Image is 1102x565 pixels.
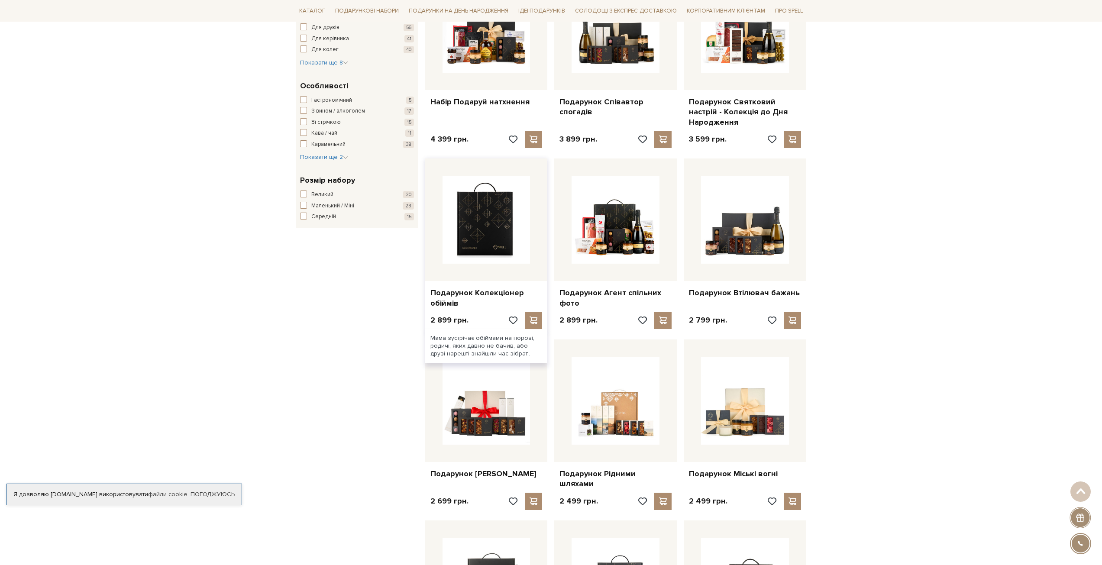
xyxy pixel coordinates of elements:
p: 2 799 грн. [689,315,727,325]
span: Маленький / Міні [311,202,354,210]
button: Для друзів 56 [300,23,414,32]
a: Подарунок Рідними шляхами [559,469,672,489]
span: Карамельний [311,140,346,149]
a: Про Spell [772,4,806,18]
button: Карамельний 38 [300,140,414,149]
img: Подарунок Колекціонер обіймів [443,176,530,264]
span: 56 [404,24,414,31]
span: 23 [403,202,414,210]
p: 2 499 грн. [559,496,598,506]
button: Для колег 40 [300,45,414,54]
button: Маленький / Міні 23 [300,202,414,210]
a: Набір Подаруй натхнення [430,97,543,107]
a: Ідеї подарунків [515,4,569,18]
span: Особливості [300,80,348,92]
a: Подарунок Втілювач бажань [689,288,801,298]
span: Середній [311,213,336,221]
span: З вином / алкоголем [311,107,365,116]
a: Подарунок Агент спільних фото [559,288,672,308]
span: 17 [404,107,414,115]
a: Корпоративним клієнтам [683,4,769,18]
a: Подарункові набори [332,4,402,18]
button: Показати ще 2 [300,153,348,161]
a: Подарунок Співавтор спогадів [559,97,672,117]
a: Подарунок Колекціонер обіймів [430,288,543,308]
span: 38 [403,141,414,148]
span: Зі стрічкою [311,118,341,127]
a: Подарунок [PERSON_NAME] [430,469,543,479]
span: 20 [403,191,414,198]
p: 2 899 грн. [430,315,469,325]
button: З вином / алкоголем 17 [300,107,414,116]
button: Кава / чай 11 [300,129,414,138]
span: 15 [404,119,414,126]
span: Для колег [311,45,339,54]
div: Мама зустрічає обіймами на порозі, родичі, яких давно не бачив, або друзі нарешті знайшли час зіб... [425,329,548,363]
span: 41 [404,35,414,42]
a: файли cookie [148,491,187,498]
p: 4 399 грн. [430,134,469,144]
span: Для керівника [311,35,349,43]
button: Показати ще 8 [300,58,348,67]
span: Великий [311,190,333,199]
button: Середній 15 [300,213,414,221]
span: Для друзів [311,23,339,32]
span: 40 [404,46,414,53]
div: Я дозволяю [DOMAIN_NAME] використовувати [7,491,242,498]
a: Подарунок Святковий настрій - Колекція до Дня Народження [689,97,801,127]
span: 11 [405,129,414,137]
p: 2 499 грн. [689,496,727,506]
p: 2 699 грн. [430,496,469,506]
p: 3 599 грн. [689,134,727,144]
span: Розмір набору [300,174,355,186]
button: Для керівника 41 [300,35,414,43]
a: Подарунок Міські вогні [689,469,801,479]
a: Подарунки на День народження [405,4,512,18]
a: Каталог [296,4,329,18]
p: 3 899 грн. [559,134,597,144]
a: Погоджуюсь [191,491,235,498]
span: Показати ще 8 [300,59,348,66]
button: Зі стрічкою 15 [300,118,414,127]
p: 2 899 грн. [559,315,598,325]
button: Великий 20 [300,190,414,199]
span: Гастрономічний [311,96,352,105]
button: Гастрономічний 5 [300,96,414,105]
span: Кава / чай [311,129,337,138]
a: Солодощі з експрес-доставкою [572,3,680,18]
span: 5 [406,97,414,104]
span: 15 [404,213,414,220]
